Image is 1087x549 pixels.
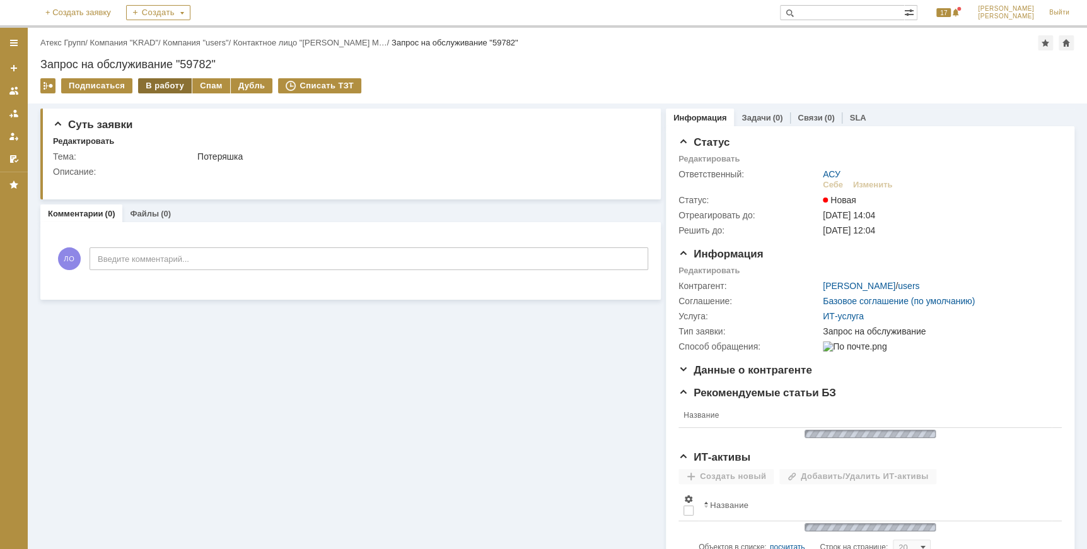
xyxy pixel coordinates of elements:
span: Данные о контрагенте [678,364,812,376]
div: Тема: [53,151,195,162]
a: Комментарии [48,209,103,218]
div: Запрос на обслуживание "59782" [392,38,518,47]
div: / [163,38,233,47]
a: Связи [798,113,822,122]
a: АСУ [823,169,840,179]
a: Создать заявку [4,58,24,78]
div: Редактировать [678,154,740,164]
div: Работа с массовостью [40,78,55,93]
th: Название [699,489,1052,521]
a: Компания "KRAD" [90,38,158,47]
div: Создать [136,5,201,20]
a: Файлы [130,209,159,218]
a: Перейти на домашнюю страницу [15,8,25,18]
a: Заявки в моей ответственности [4,103,24,124]
div: Тип заявки: [678,326,820,336]
span: [PERSON_NAME] [978,5,1034,13]
div: Ответственный: [678,169,820,179]
a: Атекс Групп [40,38,85,47]
span: ЛО [58,247,81,270]
span: Новая [823,195,856,205]
span: Суть заявки [53,119,132,131]
a: Мои согласования [4,149,24,169]
div: / [233,38,392,47]
a: Контактное лицо "[PERSON_NAME] М… [233,38,387,47]
div: Решить до: [678,225,820,235]
a: Заявки на командах [4,81,24,101]
div: (0) [772,113,782,122]
a: SLA [849,113,866,122]
a: [PERSON_NAME] [823,281,895,291]
img: wJIQAAOwAAAAAAAAAAAA== [801,428,939,440]
div: Сделать домашней страницей [1059,35,1074,50]
div: Запрос на обслуживание "59782" [40,58,1074,71]
span: [DATE] 12:04 [823,225,875,235]
span: Информация [678,248,763,260]
span: Расширенный поиск [904,6,917,18]
div: Описание: [53,167,645,177]
div: Отреагировать до: [678,210,820,220]
a: Информация [673,113,726,122]
th: Название [678,403,1052,428]
div: Добавить в избранное [1038,35,1053,50]
a: Компания "users" [163,38,228,47]
div: Способ обращения: [678,341,820,351]
div: Себе [823,180,843,190]
div: Название [710,500,748,510]
span: Статус [678,136,730,148]
div: Запрос на обслуживание [823,326,1055,336]
img: logo [15,8,25,18]
a: Мои заявки [4,126,24,146]
span: [PERSON_NAME] [978,13,1034,20]
span: ИТ-активы [678,451,750,463]
span: [DATE] 14:04 [823,210,875,220]
img: wJIQAAOwAAAAAAAAAAAA== [801,521,939,533]
div: Соглашение: [678,296,820,306]
div: (0) [105,209,115,218]
div: Редактировать [678,266,740,276]
span: 17 [936,8,951,17]
img: По почте.png [823,341,886,351]
div: (0) [161,209,171,218]
a: ИТ-услуга [823,311,864,321]
span: Настройки [683,494,694,504]
div: / [823,281,919,291]
div: Услуга: [678,311,820,321]
div: Потеряшка [197,151,642,162]
div: Изменить [853,180,893,190]
a: users [898,281,919,291]
div: / [40,38,90,47]
div: Редактировать [53,136,114,146]
div: Статус: [678,195,820,205]
div: / [90,38,163,47]
div: (0) [825,113,835,122]
div: Контрагент: [678,281,820,291]
span: Рекомендуемые статьи БЗ [678,387,836,399]
a: Задачи [741,113,770,122]
a: Базовое соглашение (по умолчанию) [823,296,975,306]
